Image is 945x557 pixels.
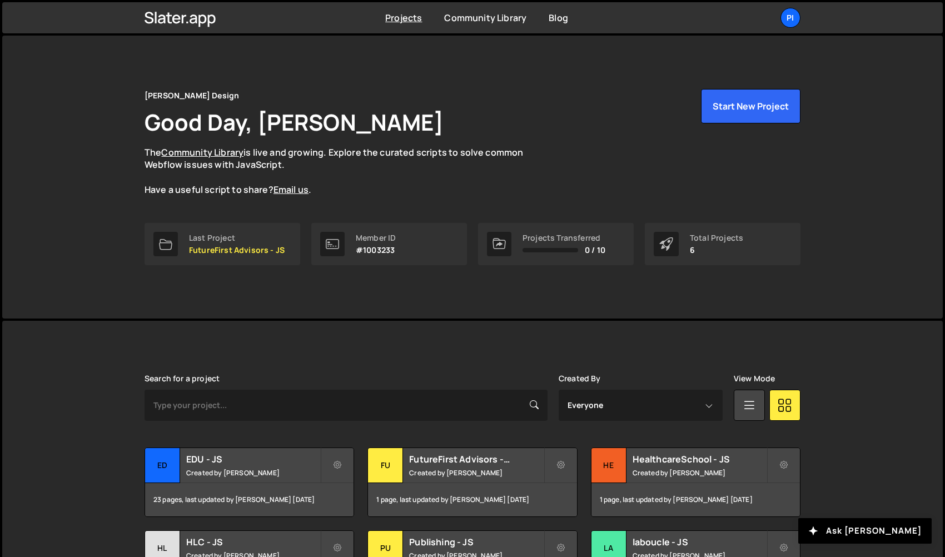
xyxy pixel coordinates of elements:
[633,453,767,465] h2: HealthcareSchool - JS
[368,448,403,483] div: Fu
[591,447,800,517] a: He HealthcareSchool - JS Created by [PERSON_NAME] 1 page, last updated by [PERSON_NAME] [DATE]
[798,518,932,544] button: Ask [PERSON_NAME]
[444,12,526,24] a: Community Library
[186,468,320,478] small: Created by [PERSON_NAME]
[356,246,396,255] p: #1003233
[189,246,285,255] p: FutureFirst Advisors - JS
[409,453,543,465] h2: FutureFirst Advisors - JS
[145,447,354,517] a: ED EDU - JS Created by [PERSON_NAME] 23 pages, last updated by [PERSON_NAME] [DATE]
[186,536,320,548] h2: HLC - JS
[409,536,543,548] h2: Publishing - JS
[690,246,743,255] p: 6
[734,374,775,383] label: View Mode
[591,448,626,483] div: He
[273,183,309,196] a: Email us
[385,12,422,24] a: Projects
[780,8,800,28] a: Pi
[145,448,180,483] div: ED
[549,12,568,24] a: Blog
[633,468,767,478] small: Created by [PERSON_NAME]
[701,89,800,123] button: Start New Project
[409,468,543,478] small: Created by [PERSON_NAME]
[585,246,605,255] span: 0 / 10
[145,89,239,102] div: [PERSON_NAME] Design
[186,453,320,465] h2: EDU - JS
[367,447,577,517] a: Fu FutureFirst Advisors - JS Created by [PERSON_NAME] 1 page, last updated by [PERSON_NAME] [DATE]
[368,483,576,516] div: 1 page, last updated by [PERSON_NAME] [DATE]
[145,223,300,265] a: Last Project FutureFirst Advisors - JS
[145,483,354,516] div: 23 pages, last updated by [PERSON_NAME] [DATE]
[523,233,605,242] div: Projects Transferred
[559,374,601,383] label: Created By
[189,233,285,242] div: Last Project
[690,233,743,242] div: Total Projects
[591,483,800,516] div: 1 page, last updated by [PERSON_NAME] [DATE]
[161,146,243,158] a: Community Library
[633,536,767,548] h2: laboucle - JS
[356,233,396,242] div: Member ID
[145,374,220,383] label: Search for a project
[145,390,548,421] input: Type your project...
[145,107,444,137] h1: Good Day, [PERSON_NAME]
[145,146,545,196] p: The is live and growing. Explore the curated scripts to solve common Webflow issues with JavaScri...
